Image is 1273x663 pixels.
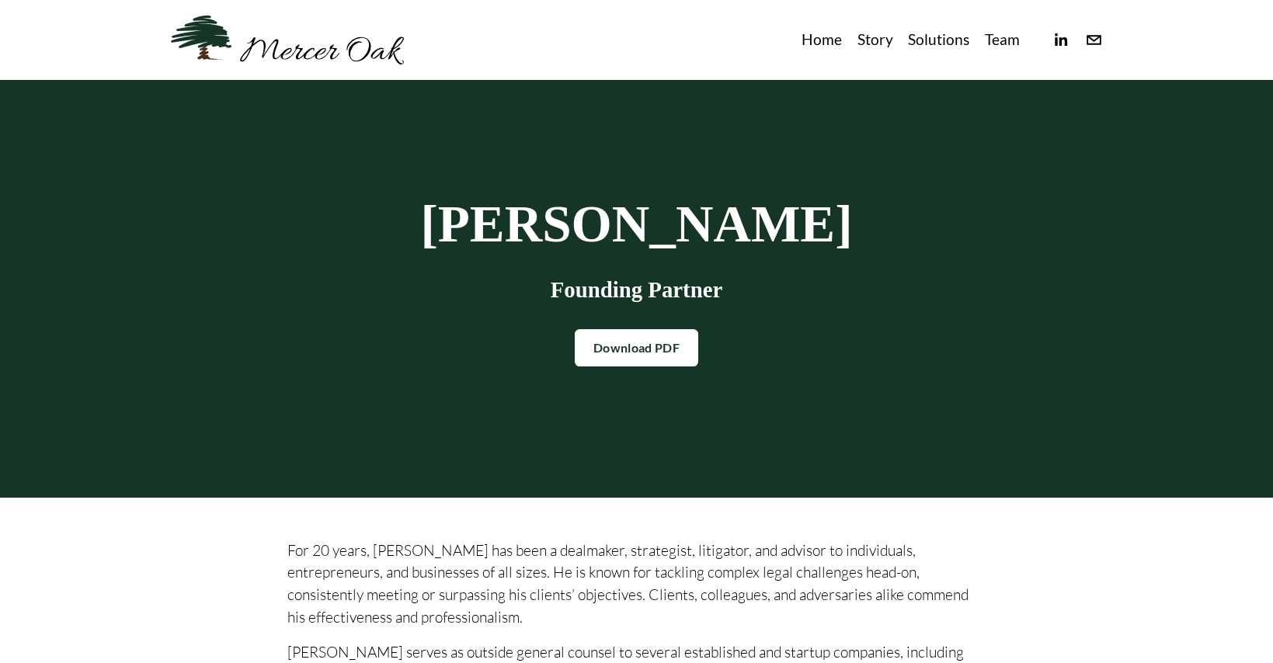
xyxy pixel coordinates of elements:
a: Home [802,27,842,53]
a: linkedin-unauth [1052,31,1070,49]
a: Team [985,27,1020,53]
h1: [PERSON_NAME] [404,197,870,252]
a: Download PDF [575,329,698,366]
a: info@merceroaklaw.com [1085,31,1103,49]
a: Solutions [908,27,969,53]
a: Story [857,27,893,53]
p: For 20 years, [PERSON_NAME] has been a dealmaker, strategist, litigator, and advisor to individua... [287,540,986,629]
h3: Founding Partner [404,277,870,303]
